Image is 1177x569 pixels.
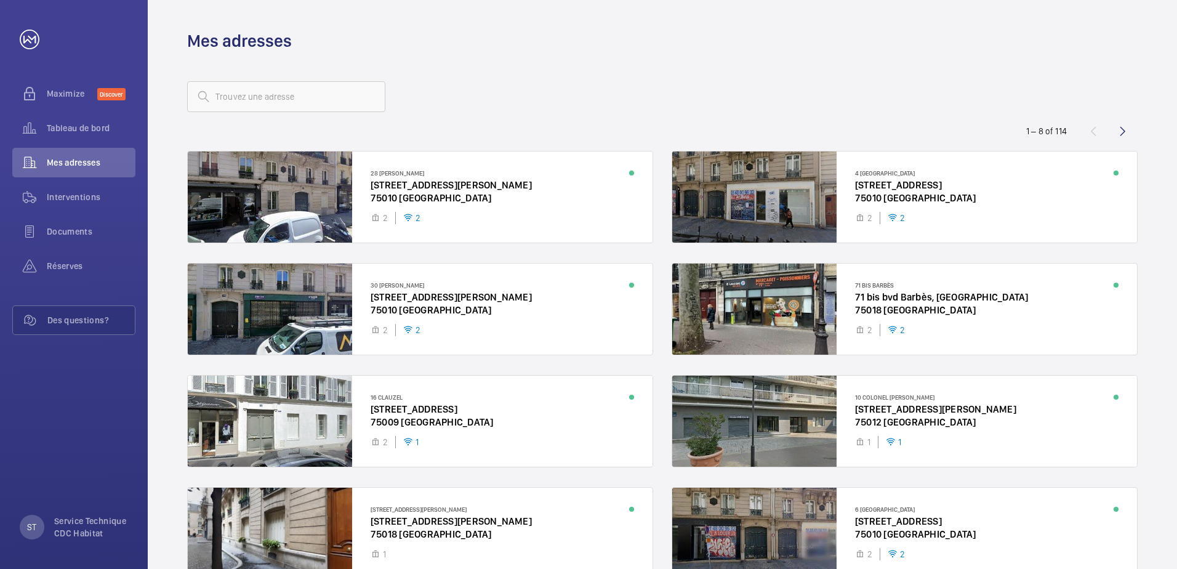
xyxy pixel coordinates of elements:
span: Discover [97,88,126,100]
p: Service Technique CDC Habitat [54,515,128,539]
span: Des questions? [47,314,135,326]
span: Maximize [47,87,97,100]
span: Tableau de bord [47,122,135,134]
span: Réserves [47,260,135,272]
h1: Mes adresses [187,30,292,52]
input: Trouvez une adresse [187,81,385,112]
span: Interventions [47,191,135,203]
div: 1 – 8 of 114 [1026,125,1067,137]
p: ST [27,521,36,533]
span: Mes adresses [47,156,135,169]
span: Documents [47,225,135,238]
